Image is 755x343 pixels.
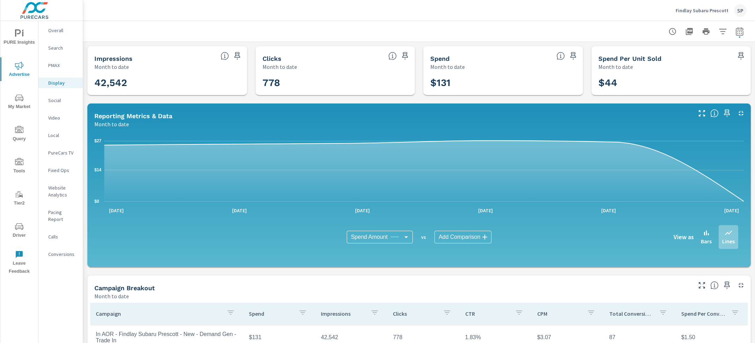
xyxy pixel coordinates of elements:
[699,24,713,38] button: Print Report
[537,310,581,317] p: CPM
[48,62,77,69] p: PMAX
[94,167,101,172] text: $14
[430,77,576,89] h3: $131
[249,310,293,317] p: Spend
[48,209,77,223] p: Pacing Report
[347,231,413,243] div: Spend Amount
[735,50,747,62] span: Save this to your personalized report
[94,112,172,120] h5: Reporting Metrics & Data
[710,109,719,117] span: Understand Display data over time and see how metrics compare to each other.
[734,4,747,17] div: SP
[722,237,735,245] p: Lines
[38,249,83,259] div: Conversions
[38,165,83,176] div: Fixed Ops
[2,158,36,175] span: Tools
[94,138,101,143] text: $27
[94,292,129,300] p: Month to date
[568,50,579,62] span: Save this to your personalized report
[96,310,221,317] p: Campaign
[48,132,77,139] p: Local
[556,52,565,60] span: The amount of money spent on advertising during the period.
[719,207,744,214] p: [DATE]
[430,55,450,62] h5: Spend
[0,21,38,278] div: nav menu
[94,77,240,89] h3: 42,542
[733,24,747,38] button: Select Date Range
[263,55,281,62] h5: Clicks
[38,78,83,88] div: Display
[38,183,83,200] div: Website Analytics
[2,250,36,276] span: Leave Feedback
[48,251,77,258] p: Conversions
[676,7,728,14] p: Findlay Subaru Prescott
[104,207,129,214] p: [DATE]
[351,234,388,241] span: Spend Amount
[38,95,83,106] div: Social
[38,207,83,224] div: Pacing Report
[48,149,77,156] p: PureCars TV
[38,231,83,242] div: Calls
[721,280,733,291] span: Save this to your personalized report
[38,113,83,123] div: Video
[263,77,408,89] h3: 778
[38,60,83,71] div: PMAX
[721,108,733,119] span: Save this to your personalized report
[596,207,621,214] p: [DATE]
[2,94,36,111] span: My Market
[2,62,36,79] span: Advertise
[232,50,243,62] span: Save this to your personalized report
[674,234,694,241] h6: View as
[2,126,36,143] span: Query
[2,29,36,47] span: PURE Insights
[221,52,229,60] span: The number of times an ad was shown on your behalf.
[701,237,712,245] p: Bars
[48,233,77,240] p: Calls
[735,108,747,119] button: Minimize Widget
[38,43,83,53] div: Search
[681,310,725,317] p: Spend Per Conversion
[350,207,375,214] p: [DATE]
[94,55,132,62] h5: Impressions
[735,280,747,291] button: Minimize Widget
[94,120,129,128] p: Month to date
[48,44,77,51] p: Search
[38,25,83,36] div: Overall
[400,50,411,62] span: Save this to your personalized report
[48,79,77,86] p: Display
[94,63,129,71] p: Month to date
[696,108,707,119] button: Make Fullscreen
[716,24,730,38] button: Apply Filters
[696,280,707,291] button: Make Fullscreen
[413,234,434,240] p: vs
[710,281,719,290] span: This is a summary of Display performance results by campaign. Each column can be sorted.
[48,97,77,104] p: Social
[321,310,365,317] p: Impressions
[393,310,437,317] p: Clicks
[48,167,77,174] p: Fixed Ops
[227,207,252,214] p: [DATE]
[38,148,83,158] div: PureCars TV
[94,199,99,204] text: $0
[263,63,297,71] p: Month to date
[48,184,77,198] p: Website Analytics
[598,55,661,62] h5: Spend Per Unit Sold
[598,77,744,89] h3: $44
[94,284,155,292] h5: Campaign Breakout
[388,52,397,60] span: The number of times an ad was clicked by a consumer.
[48,27,77,34] p: Overall
[434,231,491,243] div: Add Comparison
[2,190,36,207] span: Tier2
[38,130,83,141] div: Local
[598,63,633,71] p: Month to date
[682,24,696,38] button: "Export Report to PDF"
[439,234,480,241] span: Add Comparison
[473,207,498,214] p: [DATE]
[430,63,465,71] p: Month to date
[48,114,77,121] p: Video
[609,310,653,317] p: Total Conversions
[465,310,509,317] p: CTR
[2,222,36,240] span: Driver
